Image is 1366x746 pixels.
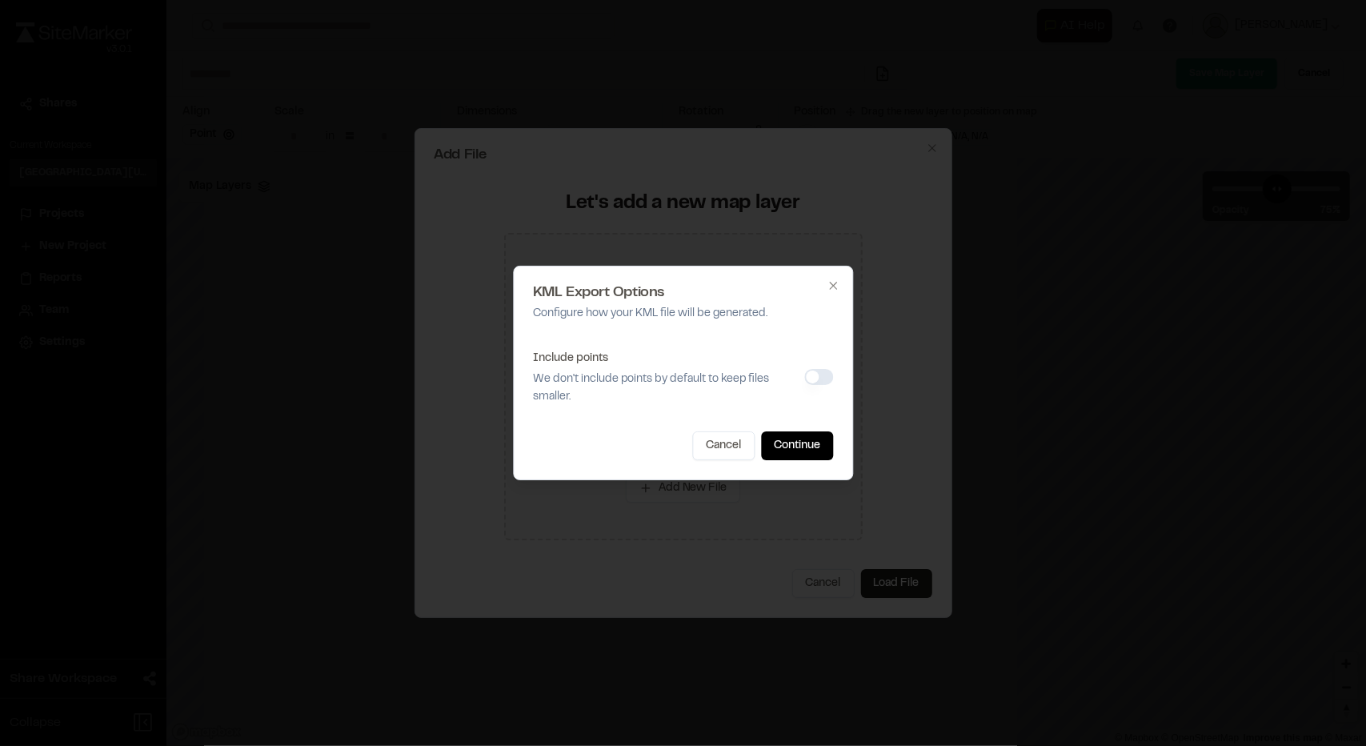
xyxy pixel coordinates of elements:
[533,286,833,300] h2: KML Export Options
[761,431,833,460] button: Continue
[692,431,755,460] button: Cancel
[533,305,833,323] p: Configure how your KML file will be generated.
[533,354,608,363] label: Include points
[533,371,798,406] p: We don't include points by default to keep files smaller.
